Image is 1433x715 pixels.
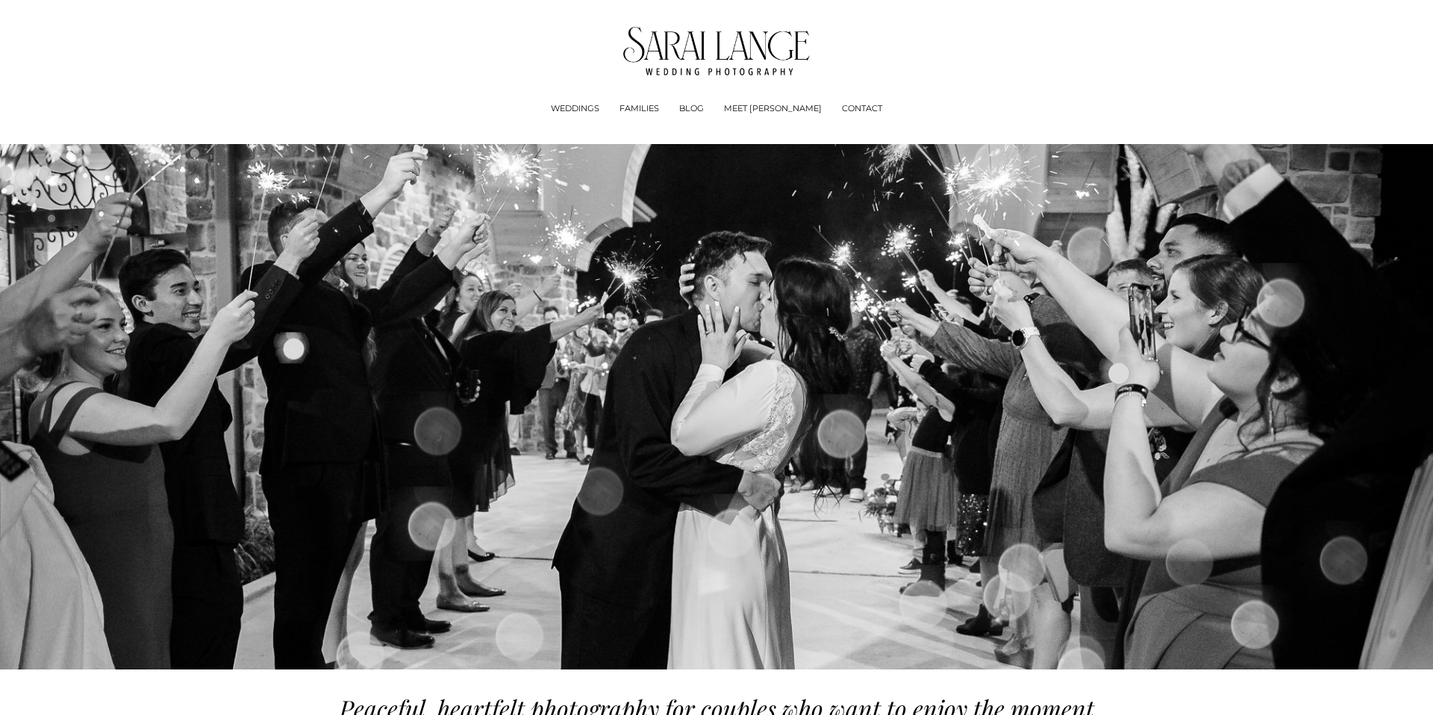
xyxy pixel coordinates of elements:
[842,102,882,116] a: CONTACT
[551,102,599,116] a: folder dropdown
[623,27,811,75] img: Tennessee Wedding Photographer - Sarai Lange Photography
[724,102,822,116] a: MEET [PERSON_NAME]
[551,102,599,116] span: WEDDINGS
[679,102,704,116] a: BLOG
[619,102,659,116] a: FAMILIES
